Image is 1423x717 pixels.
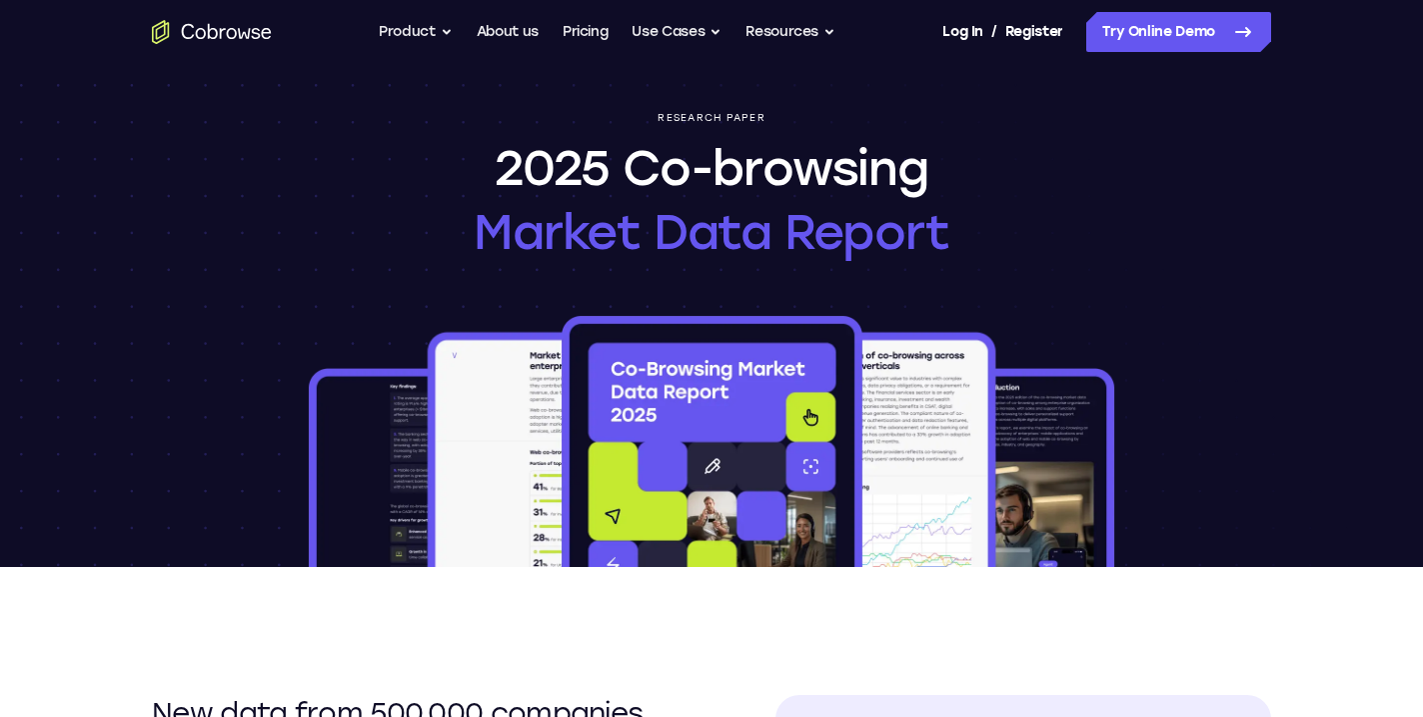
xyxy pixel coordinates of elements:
a: Go to the home page [152,20,272,44]
span: / [991,20,997,44]
a: About us [477,12,539,52]
a: Register [1005,12,1063,52]
p: Research paper [658,112,765,124]
button: Use Cases [632,12,721,52]
img: 2025 Co-browsing Market Data Report [305,312,1118,567]
a: Log In [942,12,982,52]
a: Pricing [563,12,609,52]
button: Product [379,12,453,52]
span: Market Data Report [474,200,948,264]
h1: 2025 Co-browsing [474,136,948,264]
a: Try Online Demo [1086,12,1271,52]
button: Resources [745,12,835,52]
